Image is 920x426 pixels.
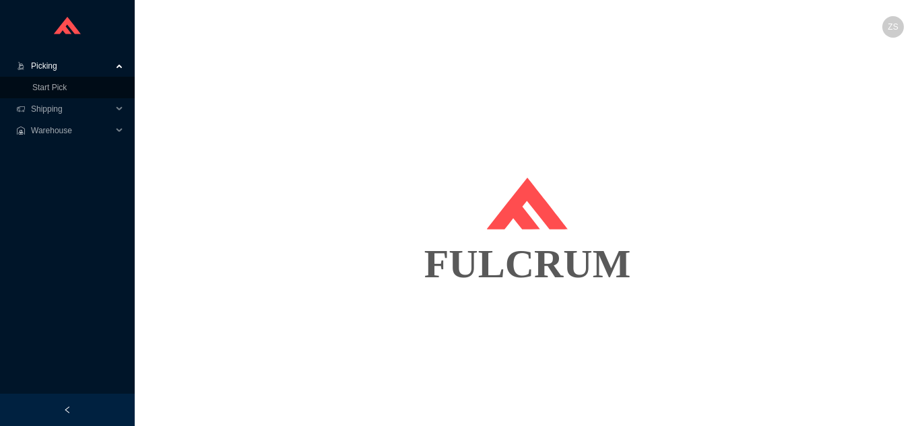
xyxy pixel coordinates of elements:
span: Warehouse [31,120,112,141]
a: Start Pick [32,83,67,92]
span: ZS [888,16,898,38]
span: Picking [31,55,112,77]
div: FULCRUM [151,230,904,297]
span: Shipping [31,98,112,120]
span: left [63,406,71,414]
